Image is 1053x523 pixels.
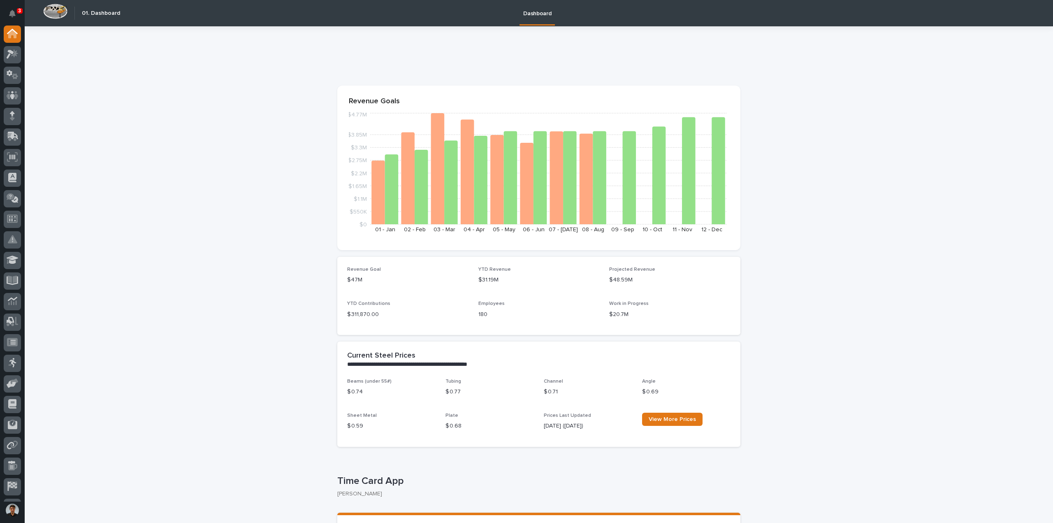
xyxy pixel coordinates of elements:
p: 3 [18,8,21,14]
p: $ 0.71 [544,388,632,396]
a: View More Prices [642,413,703,426]
text: 07 - [DATE] [549,227,578,232]
tspan: $2.2M [351,170,367,176]
h2: Current Steel Prices [347,351,415,360]
button: Notifications [4,5,21,22]
text: 09 - Sep [611,227,634,232]
text: 11 - Nov [673,227,692,232]
p: $ 0.69 [642,388,731,396]
tspan: $3.3M [351,145,367,151]
img: Workspace Logo [43,4,67,19]
span: Tubing [445,379,461,384]
button: users-avatar [4,502,21,519]
text: 06 - Jun [523,227,545,232]
span: View More Prices [649,416,696,422]
text: 04 - Apr [464,227,485,232]
text: 08 - Aug [582,227,604,232]
p: Revenue Goals [349,97,729,106]
p: $ 0.59 [347,422,436,430]
p: $ 0.68 [445,422,534,430]
span: YTD Contributions [347,301,390,306]
h2: 01. Dashboard [82,10,120,17]
span: Angle [642,379,656,384]
span: Work in Progress [609,301,649,306]
span: YTD Revenue [478,267,511,272]
p: 180 [478,310,600,319]
span: Channel [544,379,563,384]
span: Prices Last Updated [544,413,591,418]
p: Time Card App [337,475,737,487]
p: $31.19M [478,276,600,284]
span: Revenue Goal [347,267,381,272]
span: Beams (under 55#) [347,379,392,384]
p: $ 311,870.00 [347,310,469,319]
text: 12 - Dec [701,227,722,232]
text: 10 - Oct [642,227,662,232]
p: $ 0.77 [445,388,534,396]
p: $ 0.74 [347,388,436,396]
p: [DATE] ([DATE]) [544,422,632,430]
p: $47M [347,276,469,284]
p: $48.59M [609,276,731,284]
text: 05 - May [493,227,515,232]
tspan: $0 [360,222,367,228]
tspan: $4.77M [348,112,367,118]
tspan: $2.75M [348,158,367,163]
span: Projected Revenue [609,267,655,272]
div: Notifications3 [10,10,21,23]
tspan: $1.65M [348,183,367,189]
text: 03 - Mar [434,227,455,232]
span: Employees [478,301,505,306]
p: [PERSON_NAME] [337,490,734,497]
p: $20.7M [609,310,731,319]
span: Plate [445,413,458,418]
tspan: $1.1M [354,196,367,202]
tspan: $3.85M [348,132,367,138]
text: 02 - Feb [404,227,426,232]
span: Sheet Metal [347,413,377,418]
text: 01 - Jan [375,227,395,232]
tspan: $550K [350,209,367,214]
